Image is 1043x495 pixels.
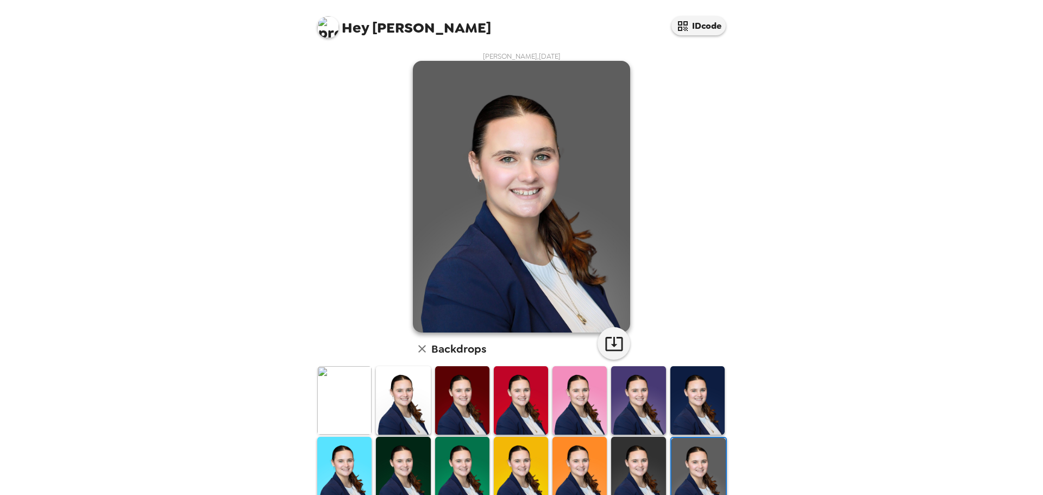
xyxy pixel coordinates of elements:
[431,340,486,358] h6: Backdrops
[317,11,491,35] span: [PERSON_NAME]
[671,16,726,35] button: IDcode
[317,16,339,38] img: profile pic
[483,52,561,61] span: [PERSON_NAME] , [DATE]
[342,18,369,37] span: Hey
[317,366,372,434] img: Original
[413,61,630,333] img: user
